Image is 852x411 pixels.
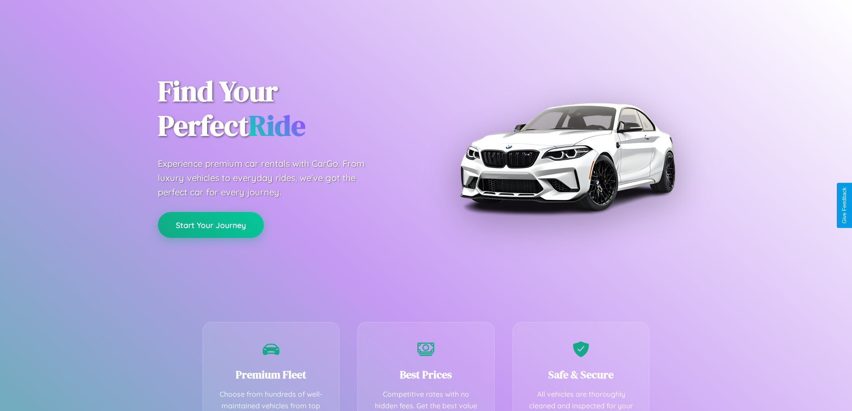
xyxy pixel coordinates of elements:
div: Give Feedback [841,187,848,224]
h1: Find Your Perfect [158,74,413,143]
button: Start Your Journey [158,212,264,238]
p: Experience premium car rentals with CarGo. From luxury vehicles to everyday rides, we've got the ... [158,157,381,199]
h3: Safe & Secure [526,367,636,382]
h3: Premium Fleet [216,367,326,382]
img: Premium BMW car rental vehicle [455,45,679,268]
span: Ride [249,106,305,145]
h3: Best Prices [371,367,481,382]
